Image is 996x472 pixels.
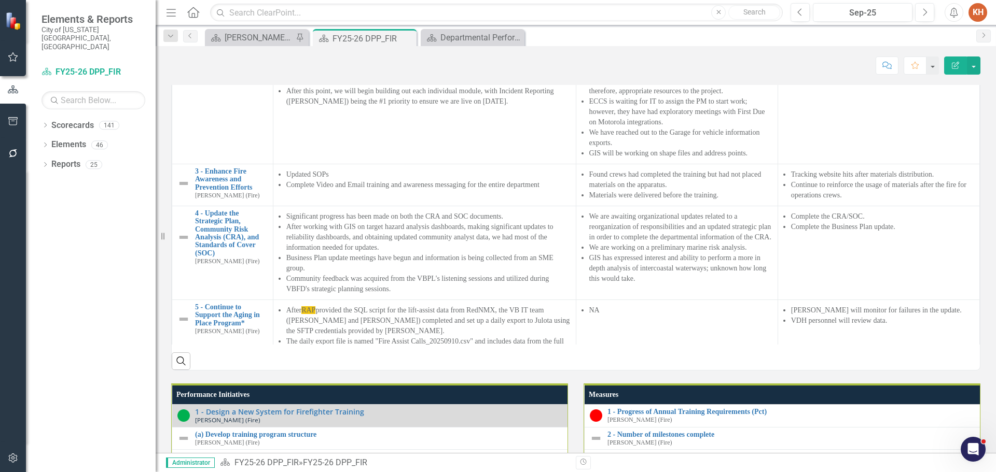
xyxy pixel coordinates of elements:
li: Complete the CRA/SOC. [791,211,974,222]
td: Double-Click to Edit [273,299,576,373]
div: Sep-25 [817,7,909,19]
img: On Target [177,409,190,422]
a: FY25-26 DPP_FIR [234,457,299,467]
a: 4 - Update the Strategic Plan, Community Risk Analysis (CRA), and Standards of Cover (SOC) [195,209,268,257]
li: Continue to reinforce the usage of materials after the fire for operations crews. [791,180,974,201]
div: FY25-26 DPP_FIR [303,457,367,467]
td: Double-Click to Edit [576,49,778,164]
td: Double-Click to Edit Right Click for Context Menu [172,427,974,450]
td: Double-Click to Edit Right Click for Context Menu [172,404,974,427]
button: KH [969,3,987,22]
a: 5 - Continue to Support the Aging in Place Program* [195,303,268,327]
li: ECCS is waiting for IT to assign the PM to start work; however, they have had exploratory meeting... [589,96,772,127]
td: Double-Click to Edit Right Click for Context Menu [172,206,273,299]
button: Sep-25 [813,3,912,22]
button: Search [728,5,780,20]
td: Double-Click to Edit [576,164,778,206]
li: Complete the Business Plan update. [791,222,974,232]
div: 25 [86,160,102,169]
a: Elements [51,139,86,151]
small: [PERSON_NAME] (Fire) [195,192,260,199]
iframe: Intercom live chat [961,437,986,462]
td: Double-Click to Edit [778,299,979,373]
td: Double-Click to Edit Right Click for Context Menu [172,299,273,373]
div: Departmental Performance Plans - 3 Columns [440,31,522,44]
a: 3 - Enhance Fire Awareness and Prevention Efforts [195,167,268,191]
td: Double-Click to Edit [778,206,979,299]
td: Double-Click to Edit [273,49,576,164]
a: 1 - Design a New System for Firefighter Training [195,408,969,416]
td: Double-Click to Edit [778,49,979,164]
img: Not Defined [177,177,190,190]
li: Significant progress has been made on both the CRA and SOC documents. [286,211,571,222]
div: 141 [99,121,119,130]
td: Double-Click to Edit Right Click for Context Menu [172,49,273,164]
li: After this point, we will begin building out each individual module, with Incident Reporting ([PE... [286,86,571,107]
img: Below Target [590,409,602,422]
img: Not Defined [177,432,190,445]
li: Community feedback was acquired from the VBPL's listening sessions and utilized during VBFD's str... [286,274,571,294]
li: VDH personnel will review data. [791,316,974,326]
a: FY25-26 DPP_FIR [41,66,145,78]
div: » [220,457,568,469]
li: Complete Video and Email training and awareness messaging for the entire department [286,180,571,190]
small: [PERSON_NAME] (Fire) [607,439,672,446]
small: [PERSON_NAME] (Fire) [195,328,260,335]
small: [PERSON_NAME] (Fire) [195,439,260,446]
img: Not Defined [177,313,190,325]
input: Search ClearPoint... [210,4,783,22]
li: Updated SOPs [286,169,571,180]
li: GIS will be working on shape files and address points. [589,148,772,159]
li: We have reached out to the Garage for vehicle information exports. [589,127,772,148]
span: Search [743,8,766,16]
img: ClearPoint Strategy [5,12,23,30]
div: [PERSON_NAME]'s Home [225,31,293,44]
img: Not Defined [590,432,602,445]
li: We are waiting for IT to assign a project manager (PM) and, therefore, appropriate resources to t... [589,76,772,96]
div: FY25-26 DPP_FIR [333,32,414,45]
li: NA [589,305,772,316]
small: City of [US_STATE][GEOGRAPHIC_DATA], [GEOGRAPHIC_DATA] [41,25,145,51]
input: Search Below... [41,91,145,109]
li: Found crews had completed the training but had not placed materials on the apparatus. [589,169,772,190]
li: After provided the SQL script for the lift-assist data from RedNMX, the VB IT team ([PERSON_NAME]... [286,305,571,336]
small: [PERSON_NAME] (Fire) [607,417,672,423]
span: RAP [301,306,315,314]
td: Double-Click to Edit Right Click for Context Menu [172,164,273,206]
span: Elements & Reports [41,13,145,25]
a: Departmental Performance Plans - 3 Columns [423,31,522,44]
td: Double-Click to Edit [576,206,778,299]
li: The daily export file is named "Fire Assist Calls_20250910.csv" and includes data from the full c... [286,336,571,357]
li: After working with GIS on target hazard analysis dashboards, making significant updates to reliab... [286,222,571,253]
a: [PERSON_NAME]'s Home [208,31,293,44]
li: [PERSON_NAME] will monitor for failures in the update. [791,305,974,316]
li: We are awaiting organizational updates related to a reorganization of responsibilities and an upd... [589,211,772,242]
li: We are working on a preliminary marine risk analysis. [589,242,772,253]
td: Double-Click to Edit [273,164,576,206]
span: Administrator [166,457,215,468]
td: Double-Click to Edit [778,164,979,206]
td: Double-Click to Edit [273,206,576,299]
img: Not Defined [177,231,190,244]
li: Tracking website hits after materials distribution. [791,169,974,180]
td: Double-Click to Edit [576,299,778,373]
a: Reports [51,159,80,170]
small: [PERSON_NAME] (Fire) [195,417,260,423]
a: Scorecards [51,120,94,132]
li: Materials were delivered before the training. [589,190,772,201]
li: GIS has expressed interest and ability to perform a more in depth analysis of intercoastal waterw... [589,253,772,284]
a: (a) Develop training program structure [195,431,969,438]
div: 46 [91,140,108,149]
li: Business Plan update meetings have begun and information is being collected from an SME group. [286,253,571,274]
small: [PERSON_NAME] (Fire) [195,258,260,265]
